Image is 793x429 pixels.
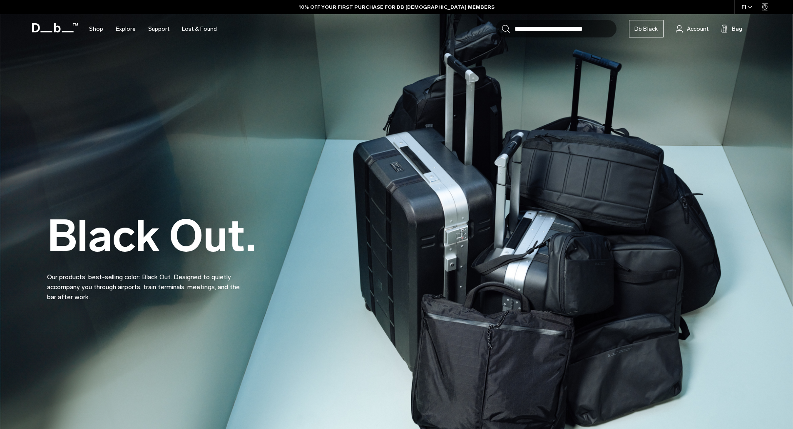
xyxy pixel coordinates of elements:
a: Support [148,14,169,44]
span: Account [687,25,708,33]
a: Account [676,24,708,34]
h2: Black Out. [47,214,256,258]
a: Explore [116,14,136,44]
nav: Main Navigation [83,14,223,44]
a: Shop [89,14,103,44]
p: Our products’ best-selling color: Black Out. Designed to quietly accompany you through airports, ... [47,262,247,302]
span: Bag [732,25,742,33]
a: 10% OFF YOUR FIRST PURCHASE FOR DB [DEMOGRAPHIC_DATA] MEMBERS [299,3,495,11]
a: Db Black [629,20,664,37]
a: Lost & Found [182,14,217,44]
button: Bag [721,24,742,34]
